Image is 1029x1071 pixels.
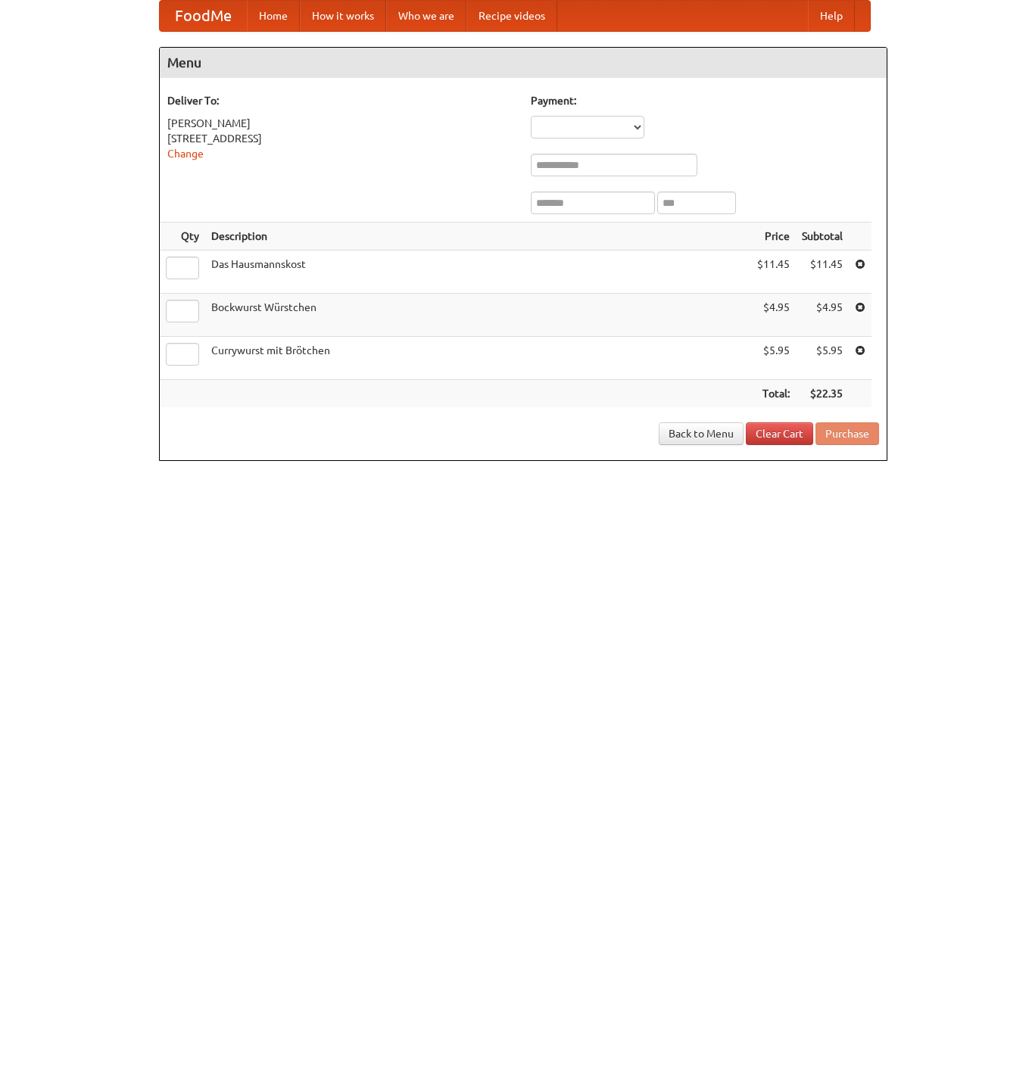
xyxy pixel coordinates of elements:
[160,1,247,31] a: FoodMe
[796,251,849,294] td: $11.45
[205,294,751,337] td: Bockwurst Würstchen
[167,93,516,108] h5: Deliver To:
[160,48,887,78] h4: Menu
[386,1,466,31] a: Who we are
[205,251,751,294] td: Das Hausmannskost
[751,223,796,251] th: Price
[796,380,849,408] th: $22.35
[531,93,879,108] h5: Payment:
[466,1,557,31] a: Recipe videos
[167,148,204,160] a: Change
[796,223,849,251] th: Subtotal
[815,422,879,445] button: Purchase
[796,337,849,380] td: $5.95
[167,116,516,131] div: [PERSON_NAME]
[796,294,849,337] td: $4.95
[160,223,205,251] th: Qty
[746,422,813,445] a: Clear Cart
[205,337,751,380] td: Currywurst mit Brötchen
[659,422,744,445] a: Back to Menu
[751,251,796,294] td: $11.45
[751,380,796,408] th: Total:
[247,1,300,31] a: Home
[167,131,516,146] div: [STREET_ADDRESS]
[808,1,855,31] a: Help
[205,223,751,251] th: Description
[751,294,796,337] td: $4.95
[300,1,386,31] a: How it works
[751,337,796,380] td: $5.95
